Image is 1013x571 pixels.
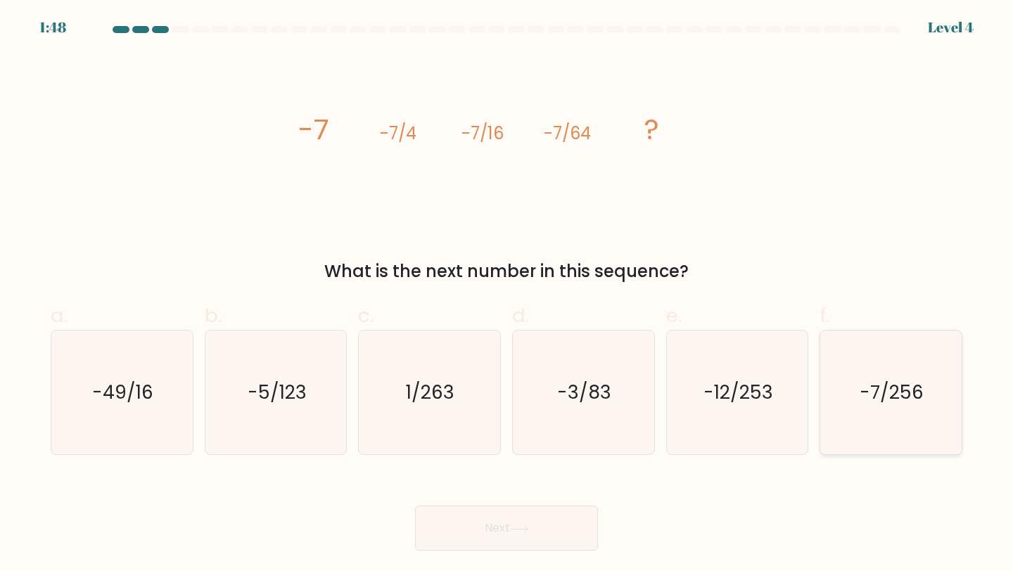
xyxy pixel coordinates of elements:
text: -7/256 [860,379,924,405]
text: -12/253 [703,379,773,405]
text: -5/123 [248,379,307,405]
tspan: -7/4 [380,122,416,145]
div: Level 4 [928,17,974,38]
tspan: ? [644,110,659,149]
text: -49/16 [93,379,154,405]
span: f. [820,302,829,329]
text: -3/83 [558,379,612,405]
tspan: -7 [298,110,329,149]
span: a. [51,302,68,329]
span: e. [666,302,682,329]
span: d. [512,302,529,329]
text: 1/263 [407,379,455,405]
button: Next [415,506,598,551]
tspan: -7/16 [461,122,504,145]
div: What is the next number in this sequence? [59,259,954,284]
span: b. [205,302,222,329]
tspan: -7/64 [544,122,591,145]
span: c. [358,302,374,329]
div: 1:48 [39,17,66,38]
